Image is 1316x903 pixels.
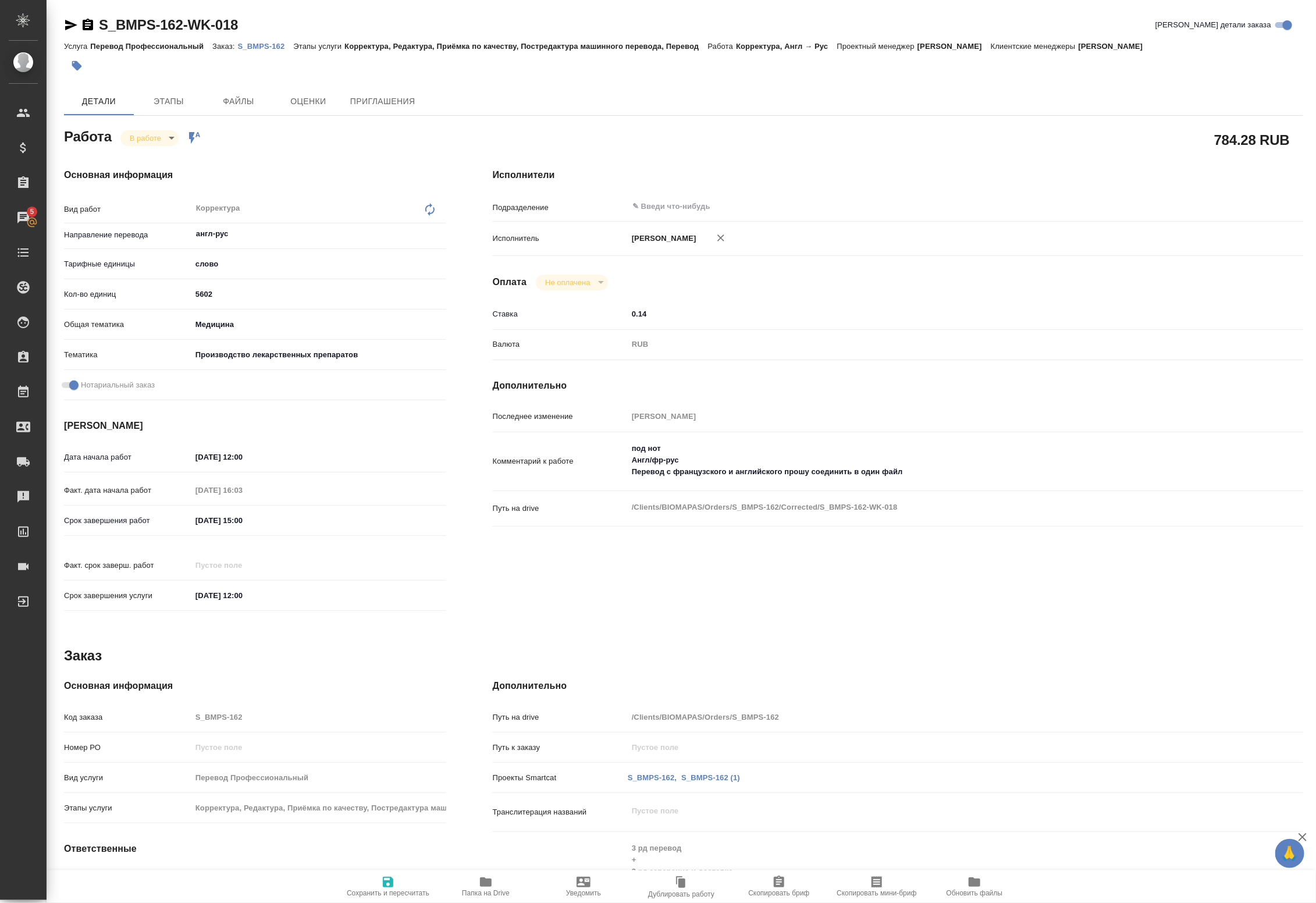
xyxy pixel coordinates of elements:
[64,485,191,496] p: Факт. дата начала работ
[628,335,1236,354] div: RUB
[730,870,828,903] button: Скопировать бриф
[493,339,628,350] p: Валюта
[493,679,1303,693] h4: Дополнительно
[681,773,740,782] a: S_BMPS-162 (1)
[648,890,714,898] span: Дублировать работу
[191,587,293,604] input: ✎ Введи что-нибудь
[64,560,191,571] p: Факт. срок заверш. работ
[628,408,1236,425] input: Пустое поле
[493,379,1303,393] h4: Дополнительно
[23,206,41,218] span: 5
[542,278,593,287] button: Не оплачена
[493,742,628,753] p: Путь к заказу
[339,870,437,903] button: Сохранить и пересчитать
[631,200,1193,214] input: ✎ Введи что-нибудь
[437,870,535,903] button: Папка на Drive
[837,889,916,897] span: Скопировать мини-бриф
[64,168,446,182] h4: Основная информация
[191,286,446,303] input: ✎ Введи что-нибудь
[628,497,1236,517] textarea: /Clients/BIOMAPAS/Orders/S_BMPS-162/Corrected/S_BMPS-162-WK-018
[1214,130,1290,150] h2: 784.28 RUB
[64,229,191,241] p: Направление перевода
[141,94,197,109] span: Этапы
[64,319,191,330] p: Общая тематика
[628,773,677,782] a: S_BMPS-162,
[64,452,191,463] p: Дата начала работ
[748,889,809,897] span: Скопировать бриф
[191,345,446,365] div: Производство лекарственных препаратов
[350,94,415,109] span: Приглашения
[493,806,628,818] p: Транслитерация названий
[947,889,1003,897] span: Обновить файлы
[191,449,293,465] input: ✎ Введи что-нибудь
[64,772,191,784] p: Вид услуги
[628,233,696,244] p: [PERSON_NAME]
[926,870,1023,903] button: Обновить файлы
[238,42,294,51] p: S_BMPS-162
[535,870,632,903] button: Уведомить
[191,739,446,756] input: Пустое поле
[493,503,628,514] p: Путь на drive
[64,802,191,814] p: Этапы услуги
[293,42,344,51] p: Этапы услуги
[493,202,628,214] p: Подразделение
[991,42,1079,51] p: Клиентские менеджеры
[64,590,191,602] p: Срок завершения услуги
[708,225,734,251] button: Удалить исполнителя
[64,18,78,32] button: Скопировать ссылку для ЯМессенджера
[64,53,90,79] button: Добавить тэг
[211,94,266,109] span: Файлы
[462,889,510,897] span: Папка на Drive
[64,289,191,300] p: Кол-во единиц
[191,709,446,726] input: Пустое поле
[493,168,1303,182] h4: Исполнители
[238,41,294,51] a: S_BMPS-162
[90,42,212,51] p: Перевод Профессиональный
[344,42,707,51] p: Корректура, Редактура, Приёмка по качеству, Постредактура машинного перевода, Перевод
[81,18,95,32] button: Скопировать ссылку
[64,42,90,51] p: Услуга
[493,275,527,289] h4: Оплата
[191,254,446,274] div: слово
[493,308,628,320] p: Ставка
[1275,839,1304,868] button: 🙏
[191,799,446,816] input: Пустое поле
[64,712,191,723] p: Код заказа
[837,42,917,51] p: Проектный менеджер
[628,709,1236,726] input: Пустое поле
[120,130,179,146] div: В работе
[64,842,446,856] h4: Ответственные
[64,515,191,527] p: Срок завершения работ
[493,456,628,467] p: Комментарий к работе
[191,557,293,574] input: Пустое поле
[64,419,446,433] h4: [PERSON_NAME]
[191,512,293,529] input: ✎ Введи что-нибудь
[280,94,336,109] span: Оценки
[493,772,628,784] p: Проекты Smartcat
[736,42,837,51] p: Корректура, Англ → Рус
[191,482,293,499] input: Пустое поле
[628,305,1236,322] input: ✎ Введи что-нибудь
[81,379,155,391] span: Нотариальный заказ
[191,769,446,786] input: Пустое поле
[632,870,730,903] button: Дублировать работу
[212,42,237,51] p: Заказ:
[628,739,1236,756] input: Пустое поле
[536,275,607,290] div: В работе
[64,125,112,146] h2: Работа
[64,258,191,270] p: Тарифные единицы
[191,315,446,335] div: Медицина
[493,233,628,244] p: Исполнитель
[493,411,628,422] p: Последнее изменение
[64,679,446,693] h4: Основная информация
[1229,205,1232,208] button: Open
[628,439,1236,482] textarea: под нот Англ/фр-рус Перевод с французского и английского прошу соединить в один файл
[64,204,191,215] p: Вид работ
[99,17,238,33] a: S_BMPS-162-WK-018
[917,42,991,51] p: [PERSON_NAME]
[493,712,628,723] p: Путь на drive
[828,870,926,903] button: Скопировать мини-бриф
[126,133,165,143] button: В работе
[566,889,601,897] span: Уведомить
[71,94,127,109] span: Детали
